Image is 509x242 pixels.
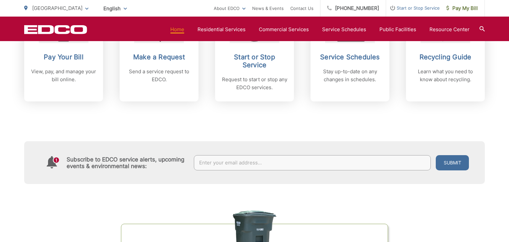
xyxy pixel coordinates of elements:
[31,53,96,61] h2: Pay Your Bill
[317,53,383,61] h2: Service Schedules
[214,4,246,12] a: About EDCO
[322,26,366,33] a: Service Schedules
[413,53,478,61] h2: Recycling Guide
[32,5,83,11] span: [GEOGRAPHIC_DATA]
[198,26,246,33] a: Residential Services
[290,4,313,12] a: Contact Us
[126,68,192,84] p: Send a service request to EDCO.
[31,68,96,84] p: View, pay, and manage your bill online.
[67,156,187,169] h4: Subscribe to EDCO service alerts, upcoming events & environmental news:
[24,25,87,34] a: EDCD logo. Return to the homepage.
[98,3,132,14] span: English
[379,26,416,33] a: Public Facilities
[259,26,309,33] a: Commercial Services
[222,76,287,91] p: Request to start or stop any EDCO services.
[317,68,383,84] p: Stay up-to-date on any changes in schedules.
[126,53,192,61] h2: Make a Request
[170,26,184,33] a: Home
[194,155,431,170] input: Enter your email address...
[429,26,470,33] a: Resource Center
[446,4,478,12] span: Pay My Bill
[252,4,284,12] a: News & Events
[222,53,287,69] h2: Start or Stop Service
[413,68,478,84] p: Learn what you need to know about recycling.
[436,155,469,170] button: Submit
